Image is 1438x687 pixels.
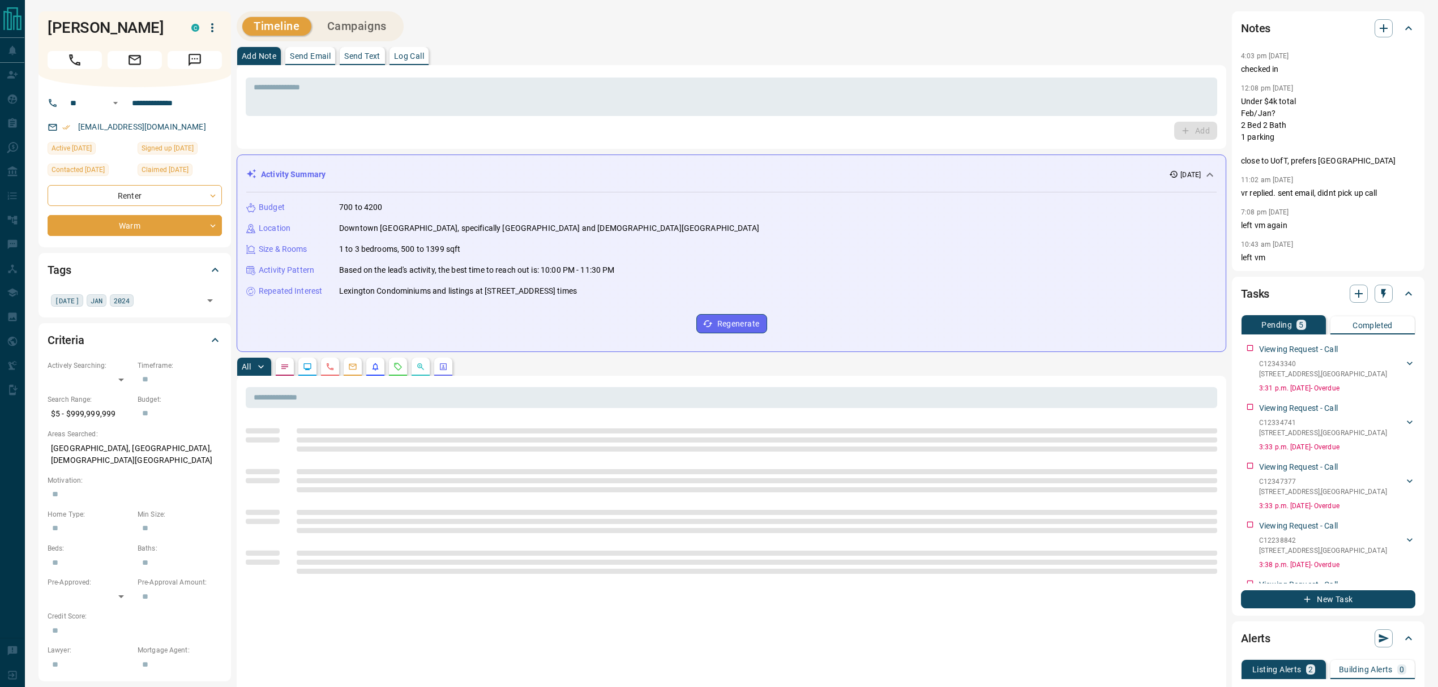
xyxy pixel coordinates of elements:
[138,543,222,553] p: Baths:
[316,17,398,36] button: Campaigns
[1259,560,1415,570] p: 3:38 p.m. [DATE] - Overdue
[1241,241,1293,248] p: 10:43 am [DATE]
[48,360,132,371] p: Actively Searching:
[1259,359,1387,369] p: C12343340
[1241,96,1415,167] p: Under $4k total Feb/Jan? 2 Bed 2 Bath 1 parking close to UofT, prefers [GEOGRAPHIC_DATA]
[339,285,577,297] p: Lexington Condominiums and listings at [STREET_ADDRESS] times
[48,185,222,206] div: Renter
[78,122,206,131] a: [EMAIL_ADDRESS][DOMAIN_NAME]
[1241,629,1270,647] h2: Alerts
[1241,15,1415,42] div: Notes
[1259,369,1387,379] p: [STREET_ADDRESS] , [GEOGRAPHIC_DATA]
[339,264,615,276] p: Based on the lead's activity, the best time to reach out is: 10:00 PM - 11:30 PM
[339,201,382,213] p: 700 to 4200
[1180,170,1201,180] p: [DATE]
[1259,343,1338,355] p: Viewing Request - Call
[1259,501,1415,511] p: 3:33 p.m. [DATE] - Overdue
[290,52,331,60] p: Send Email
[394,52,424,60] p: Log Call
[242,52,276,60] p: Add Note
[1259,461,1338,473] p: Viewing Request - Call
[48,142,132,158] div: Fri Aug 15 2025
[1259,487,1387,497] p: [STREET_ADDRESS] , [GEOGRAPHIC_DATA]
[48,429,222,439] p: Areas Searched:
[1259,520,1338,532] p: Viewing Request - Call
[259,243,307,255] p: Size & Rooms
[138,142,222,158] div: Thu Apr 13 2023
[168,51,222,69] span: Message
[48,475,222,486] p: Motivation:
[242,363,251,371] p: All
[48,577,132,587] p: Pre-Approved:
[48,439,222,470] p: [GEOGRAPHIC_DATA], [GEOGRAPHIC_DATA], [DEMOGRAPHIC_DATA][GEOGRAPHIC_DATA]
[48,164,132,179] div: Fri Aug 15 2025
[109,96,122,110] button: Open
[416,362,425,371] svg: Opportunities
[1241,220,1415,231] p: left vm again
[1259,402,1338,414] p: Viewing Request - Call
[48,261,71,279] h2: Tags
[1241,252,1415,264] p: left vm
[1259,535,1387,546] p: C12238842
[1259,415,1415,440] div: C12334741[STREET_ADDRESS],[GEOGRAPHIC_DATA]
[62,123,70,131] svg: Email Verified
[344,52,380,60] p: Send Text
[52,143,92,154] span: Active [DATE]
[1261,321,1292,329] p: Pending
[303,362,312,371] svg: Lead Browsing Activity
[259,201,285,213] p: Budget
[259,285,322,297] p: Repeated Interest
[1259,428,1387,438] p: [STREET_ADDRESS] , [GEOGRAPHIC_DATA]
[1252,665,1302,673] p: Listing Alerts
[1241,176,1293,184] p: 11:02 am [DATE]
[191,24,199,32] div: condos.ca
[1241,625,1415,652] div: Alerts
[48,215,222,236] div: Warm
[1241,63,1415,75] p: checked in
[242,17,311,36] button: Timeline
[48,327,222,354] div: Criteria
[339,222,759,234] p: Downtown [GEOGRAPHIC_DATA], specifically [GEOGRAPHIC_DATA] and [DEMOGRAPHIC_DATA][GEOGRAPHIC_DATA]
[48,509,132,519] p: Home Type:
[48,611,222,621] p: Credit Score:
[1259,357,1415,381] div: C12343340[STREET_ADDRESS],[GEOGRAPHIC_DATA]
[259,264,314,276] p: Activity Pattern
[1259,442,1415,452] p: 3:33 p.m. [DATE] - Overdue
[138,509,222,519] p: Min Size:
[138,577,222,587] p: Pre-Approval Amount:
[339,243,460,255] p: 1 to 3 bedrooms, 500 to 1399 sqft
[48,256,222,284] div: Tags
[1259,474,1415,499] div: C12347377[STREET_ADDRESS],[GEOGRAPHIC_DATA]
[696,314,767,333] button: Regenerate
[1241,285,1269,303] h2: Tasks
[1241,280,1415,307] div: Tasks
[108,51,162,69] span: Email
[1400,665,1404,673] p: 0
[280,362,289,371] svg: Notes
[1241,84,1293,92] p: 12:08 pm [DATE]
[1259,546,1387,556] p: [STREET_ADDRESS] , [GEOGRAPHIC_DATA]
[91,295,102,306] span: JAN
[202,293,218,308] button: Open
[371,362,380,371] svg: Listing Alerts
[55,295,79,306] span: [DATE]
[138,360,222,371] p: Timeframe:
[439,362,448,371] svg: Agent Actions
[114,295,130,306] span: 2024
[48,394,132,405] p: Search Range:
[1241,590,1415,608] button: New Task
[393,362,403,371] svg: Requests
[1353,321,1393,329] p: Completed
[142,164,189,175] span: Claimed [DATE]
[48,51,102,69] span: Call
[1308,665,1313,673] p: 2
[1241,208,1289,216] p: 7:08 pm [DATE]
[259,222,290,234] p: Location
[1259,579,1338,591] p: Viewing Request - Call
[48,645,132,655] p: Lawyer:
[1259,476,1387,487] p: C12347377
[261,169,326,181] p: Activity Summary
[48,19,174,37] h1: [PERSON_NAME]
[246,164,1217,185] div: Activity Summary[DATE]
[1259,418,1387,428] p: C12334741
